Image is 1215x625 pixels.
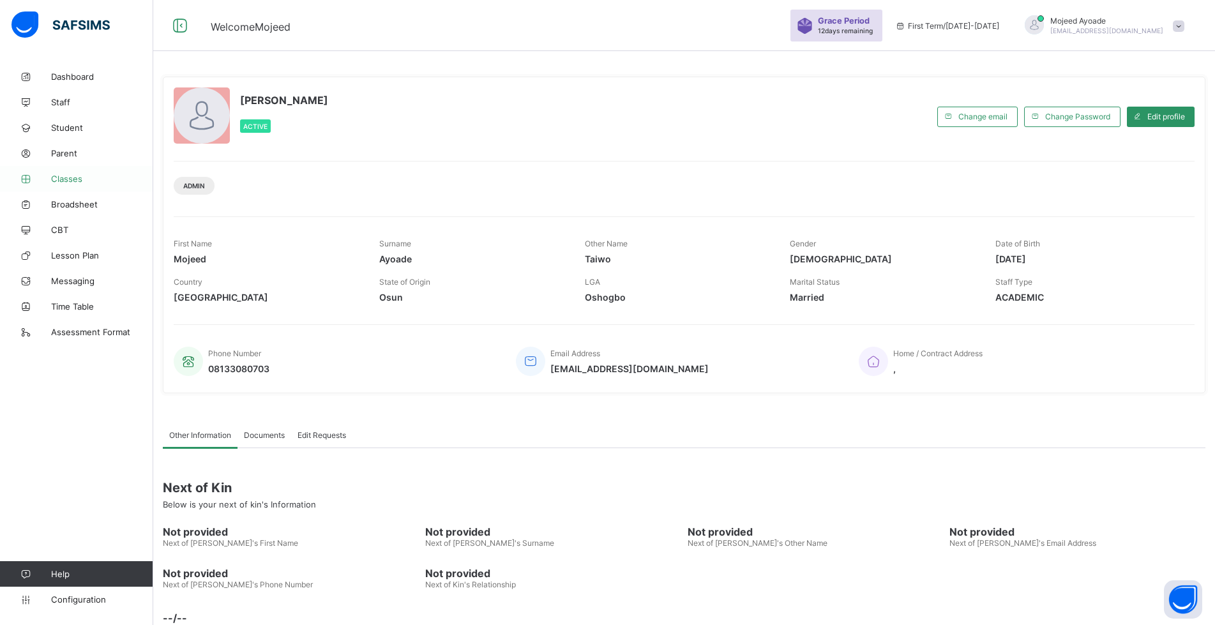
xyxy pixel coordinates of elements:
[163,499,316,509] span: Below is your next of kin's Information
[790,239,816,248] span: Gender
[183,182,205,190] span: Admin
[1147,112,1185,121] span: Edit profile
[790,277,840,287] span: Marital Status
[174,277,202,287] span: Country
[379,277,430,287] span: State of Origin
[174,253,360,264] span: Mojeed
[425,538,554,548] span: Next of [PERSON_NAME]'s Surname
[1012,15,1191,36] div: MojeedAyoade
[51,225,153,235] span: CBT
[243,123,268,130] span: Active
[585,277,600,287] span: LGA
[298,430,346,440] span: Edit Requests
[51,148,153,158] span: Parent
[208,349,261,358] span: Phone Number
[688,525,944,538] span: Not provided
[11,11,110,38] img: safsims
[163,538,298,548] span: Next of [PERSON_NAME]'s First Name
[208,363,269,374] span: 08133080703
[379,253,566,264] span: Ayoade
[550,349,600,358] span: Email Address
[51,199,153,209] span: Broadsheet
[995,253,1182,264] span: [DATE]
[585,253,771,264] span: Taiwo
[51,301,153,312] span: Time Table
[949,525,1205,538] span: Not provided
[240,94,328,107] span: [PERSON_NAME]
[995,239,1040,248] span: Date of Birth
[995,277,1032,287] span: Staff Type
[688,538,827,548] span: Next of [PERSON_NAME]'s Other Name
[174,239,212,248] span: First Name
[425,525,681,538] span: Not provided
[585,239,628,248] span: Other Name
[949,538,1096,548] span: Next of [PERSON_NAME]'s Email Address
[174,292,360,303] span: [GEOGRAPHIC_DATA]
[163,525,419,538] span: Not provided
[893,349,983,358] span: Home / Contract Address
[51,327,153,337] span: Assessment Format
[818,16,870,26] span: Grace Period
[425,567,681,580] span: Not provided
[1164,580,1202,619] button: Open asap
[244,430,285,440] span: Documents
[895,21,999,31] span: session/term information
[163,567,419,580] span: Not provided
[790,292,976,303] span: Married
[995,292,1182,303] span: ACADEMIC
[379,292,566,303] span: Osun
[169,430,231,440] span: Other Information
[958,112,1007,121] span: Change email
[51,250,153,260] span: Lesson Plan
[1050,27,1163,34] span: [EMAIL_ADDRESS][DOMAIN_NAME]
[585,292,771,303] span: Oshogbo
[1050,16,1163,26] span: Mojeed Ayoade
[818,27,873,34] span: 12 days remaining
[51,276,153,286] span: Messaging
[51,72,153,82] span: Dashboard
[51,123,153,133] span: Student
[1045,112,1110,121] span: Change Password
[51,594,153,605] span: Configuration
[163,612,1205,624] span: --/--
[790,253,976,264] span: [DEMOGRAPHIC_DATA]
[163,480,1205,495] span: Next of Kin
[425,580,516,589] span: Next of Kin's Relationship
[51,97,153,107] span: Staff
[51,174,153,184] span: Classes
[211,20,291,33] span: Welcome Mojeed
[550,363,709,374] span: [EMAIL_ADDRESS][DOMAIN_NAME]
[893,363,983,374] span: ,
[51,569,153,579] span: Help
[163,580,313,589] span: Next of [PERSON_NAME]'s Phone Number
[379,239,411,248] span: Surname
[797,18,813,34] img: sticker-purple.71386a28dfed39d6af7621340158ba97.svg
